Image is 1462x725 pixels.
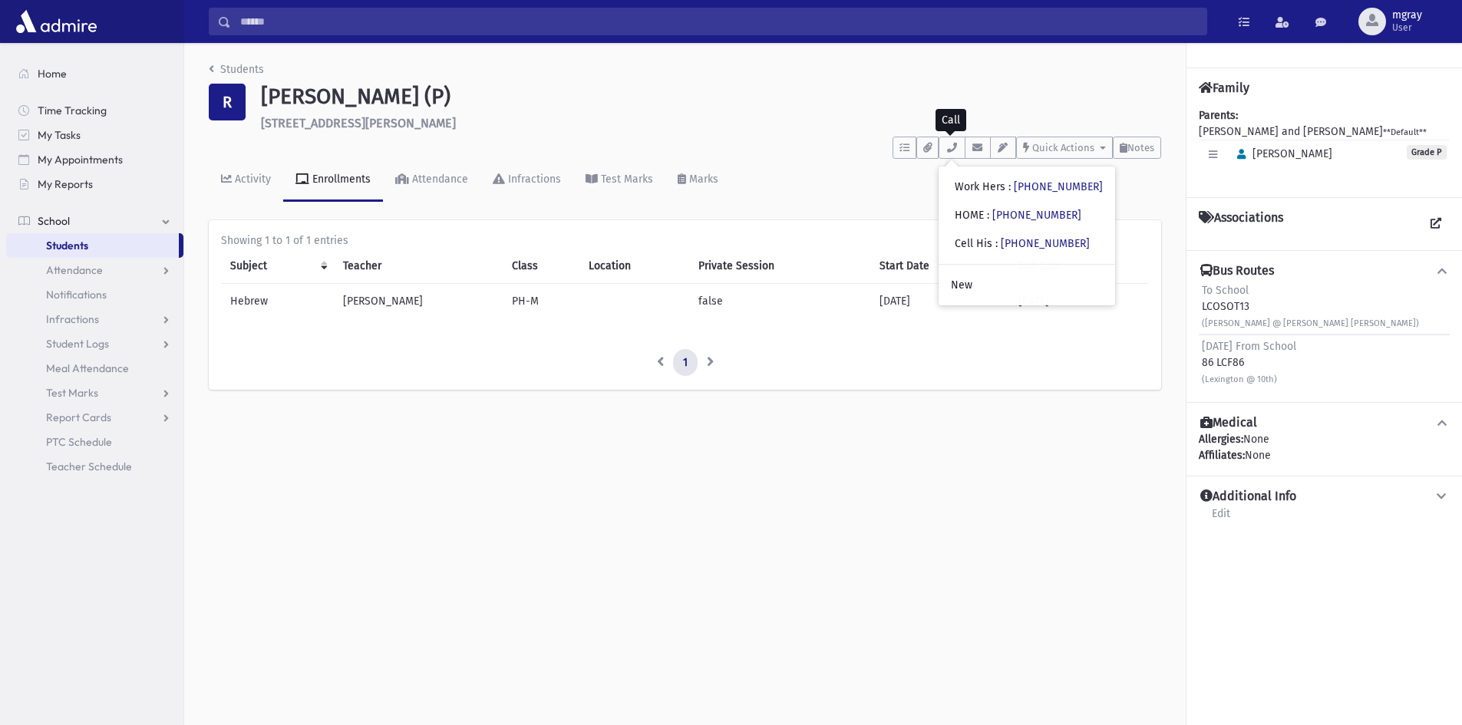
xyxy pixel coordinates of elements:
span: My Appointments [38,153,123,166]
button: Quick Actions [1016,137,1113,159]
div: None [1199,431,1450,463]
span: Notifications [46,288,107,302]
h1: [PERSON_NAME] (P) [261,84,1161,110]
span: Quick Actions [1032,142,1094,153]
div: Showing 1 to 1 of 1 entries [221,232,1149,249]
a: Marks [665,159,731,202]
b: Affiliates: [1199,449,1245,462]
a: Activity [209,159,283,202]
span: Grade P [1407,145,1447,160]
th: Teacher [334,249,503,284]
span: : [1008,180,1011,193]
a: Home [6,61,183,86]
th: Subject [221,249,334,284]
a: Infractions [480,159,573,202]
a: [PHONE_NUMBER] [992,209,1081,222]
a: Teacher Schedule [6,454,183,479]
span: Students [46,239,88,252]
span: Home [38,67,67,81]
a: Notifications [6,282,183,307]
a: 1 [673,349,698,377]
a: Attendance [6,258,183,282]
small: (Lexington @ 10th) [1202,374,1277,384]
a: Report Cards [6,405,183,430]
a: New [939,271,1115,299]
a: Meal Attendance [6,356,183,381]
span: Notes [1127,142,1154,153]
h6: [STREET_ADDRESS][PERSON_NAME] [261,116,1161,130]
input: Search [231,8,1206,35]
a: Edit [1211,505,1231,532]
div: None [1199,447,1450,463]
a: My Reports [6,172,183,196]
span: Attendance [46,263,103,277]
td: [DATE] [870,283,1009,318]
div: Test Marks [598,173,653,186]
a: Test Marks [6,381,183,405]
td: Hebrew [221,283,334,318]
div: Marks [686,173,718,186]
a: Enrollments [283,159,383,202]
div: 86 LCF86 [1202,338,1296,387]
span: Time Tracking [38,104,107,117]
div: Activity [232,173,271,186]
td: PH-M [503,283,579,318]
a: [PHONE_NUMBER] [1014,180,1103,193]
h4: Associations [1199,210,1283,238]
button: Bus Routes [1199,263,1450,279]
div: Attendance [409,173,468,186]
a: School [6,209,183,233]
a: PTC Schedule [6,430,183,454]
a: Test Marks [573,159,665,202]
div: Infractions [505,173,561,186]
h4: Additional Info [1200,489,1296,505]
div: Enrollments [309,173,371,186]
h4: Family [1199,81,1249,95]
a: Attendance [383,159,480,202]
a: Students [6,233,179,258]
th: Start Date [870,249,1009,284]
span: : [987,209,989,222]
div: R [209,84,246,120]
td: [PERSON_NAME] [334,283,503,318]
span: Student Logs [46,337,109,351]
b: Allergies: [1199,433,1243,446]
span: Teacher Schedule [46,460,132,473]
img: AdmirePro [12,6,101,37]
span: My Tasks [38,128,81,142]
td: false [689,283,870,318]
button: Medical [1199,415,1450,431]
a: Time Tracking [6,98,183,123]
span: [DATE] From School [1202,340,1296,353]
div: HOME [955,207,1081,223]
span: PTC Schedule [46,435,112,449]
th: Private Session [689,249,870,284]
h4: Bus Routes [1200,263,1274,279]
button: Additional Info [1199,489,1450,505]
span: School [38,214,70,228]
span: Meal Attendance [46,361,129,375]
div: LCOSOT13 [1202,282,1419,331]
div: Call [936,109,966,131]
span: To School [1202,284,1249,297]
span: User [1392,21,1422,34]
b: Parents: [1199,109,1238,122]
span: Report Cards [46,410,111,424]
a: View all Associations [1422,210,1450,238]
a: Infractions [6,307,183,331]
th: Location [579,249,689,284]
div: Cell His [955,236,1090,252]
span: Test Marks [46,386,98,400]
button: Notes [1113,137,1161,159]
h4: Medical [1200,415,1257,431]
small: ([PERSON_NAME] @ [PERSON_NAME] [PERSON_NAME]) [1202,318,1419,328]
div: [PERSON_NAME] and [PERSON_NAME] [1199,107,1450,185]
a: My Appointments [6,147,183,172]
a: Student Logs [6,331,183,356]
span: : [995,237,998,250]
div: Work Hers [955,179,1103,195]
span: mgray [1392,9,1422,21]
a: [PHONE_NUMBER] [1001,237,1090,250]
th: Class [503,249,579,284]
a: Students [209,63,264,76]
